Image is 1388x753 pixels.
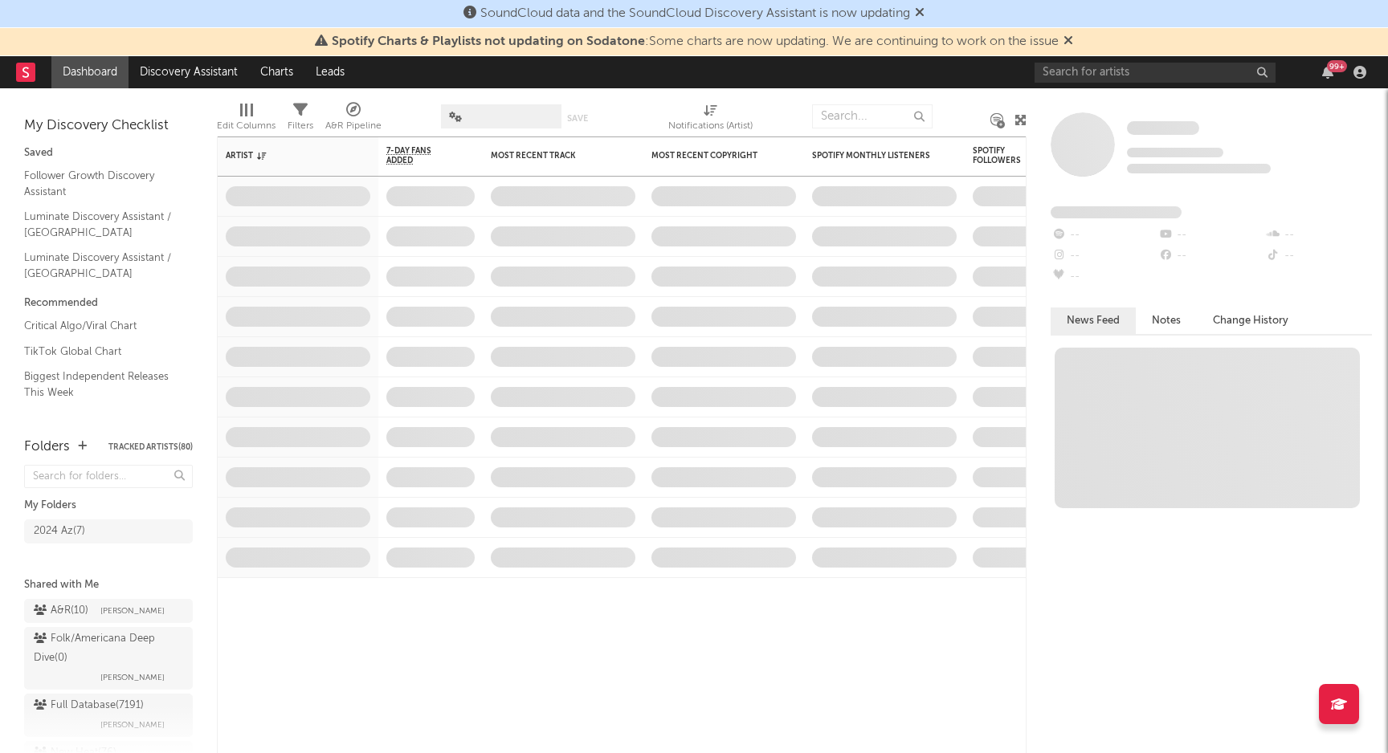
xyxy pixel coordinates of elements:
[24,519,193,543] a: 2024 Az(7)
[100,668,165,687] span: [PERSON_NAME]
[491,151,611,161] div: Most Recent Track
[332,35,645,48] span: Spotify Charts & Playlists not updating on Sodatone
[1051,225,1157,246] div: --
[24,249,177,282] a: Luminate Discovery Assistant / [GEOGRAPHIC_DATA]
[915,7,925,20] span: Dismiss
[1051,206,1182,218] span: Fans Added by Platform
[1327,60,1347,72] div: 99 +
[668,116,753,136] div: Notifications (Artist)
[1197,307,1304,334] button: Change History
[24,144,193,163] div: Saved
[24,627,193,690] a: Folk/Americana Deep Dive(0)[PERSON_NAME]
[325,96,382,143] div: A&R Pipeline
[812,104,933,128] input: Search...
[24,465,193,488] input: Search for folders...
[1322,66,1333,79] button: 99+
[973,146,1029,165] div: Spotify Followers
[217,116,276,136] div: Edit Columns
[24,116,193,136] div: My Discovery Checklist
[1127,148,1223,157] span: Tracking Since: [DATE]
[24,576,193,595] div: Shared with Me
[24,368,177,401] a: Biggest Independent Releases This Week
[24,317,177,335] a: Critical Algo/Viral Chart
[100,715,165,735] span: [PERSON_NAME]
[24,599,193,623] a: A&R(10)[PERSON_NAME]
[34,629,179,668] div: Folk/Americana Deep Dive ( 0 )
[1051,307,1136,334] button: News Feed
[24,438,70,457] div: Folders
[1127,164,1271,173] span: 0 fans last week
[386,146,451,165] span: 7-Day Fans Added
[34,601,88,621] div: A&R ( 10 )
[288,116,313,136] div: Filters
[34,696,144,715] div: Full Database ( 7191 )
[1063,35,1073,48] span: Dismiss
[24,694,193,737] a: Full Database(7191)[PERSON_NAME]
[288,96,313,143] div: Filters
[668,96,753,143] div: Notifications (Artist)
[24,208,177,241] a: Luminate Discovery Assistant / [GEOGRAPHIC_DATA]
[24,294,193,313] div: Recommended
[24,496,193,515] div: My Folders
[1051,246,1157,267] div: --
[480,7,910,20] span: SoundCloud data and the SoundCloud Discovery Assistant is now updating
[567,114,588,123] button: Save
[1157,246,1264,267] div: --
[1035,63,1276,83] input: Search for artists
[651,151,772,161] div: Most Recent Copyright
[100,601,165,621] span: [PERSON_NAME]
[325,116,382,136] div: A&R Pipeline
[249,56,304,88] a: Charts
[226,151,346,161] div: Artist
[51,56,129,88] a: Dashboard
[332,35,1059,48] span: : Some charts are now updating. We are continuing to work on the issue
[1127,120,1199,136] a: Some Artist
[24,343,177,360] a: TikTok Global Chart
[1051,267,1157,287] div: --
[217,96,276,143] div: Edit Columns
[24,167,177,200] a: Follower Growth Discovery Assistant
[1127,121,1199,135] span: Some Artist
[108,443,193,451] button: Tracked Artists(80)
[34,522,85,541] div: 2024 Az ( 7 )
[129,56,249,88] a: Discovery Assistant
[1265,246,1372,267] div: --
[1136,307,1197,334] button: Notes
[1157,225,1264,246] div: --
[304,56,356,88] a: Leads
[1265,225,1372,246] div: --
[812,151,933,161] div: Spotify Monthly Listeners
